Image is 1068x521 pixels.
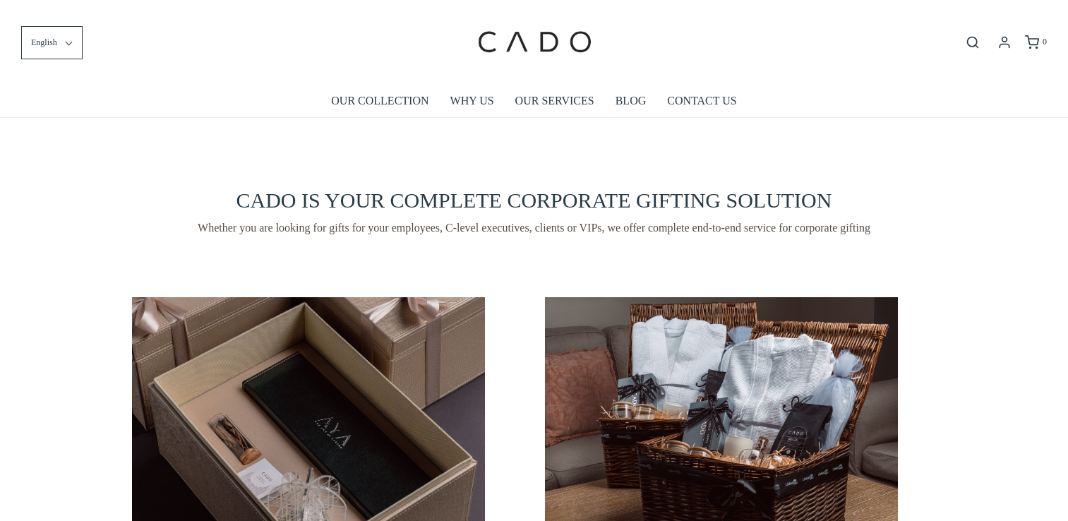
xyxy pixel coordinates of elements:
img: cadogifting [474,11,594,74]
button: English [21,26,83,59]
span: Whether you are looking for gifts for your employees, C-level executives, clients or VIPs, we off... [132,220,937,236]
a: OUR COLLECTION [331,85,428,117]
span: English [31,36,57,49]
a: BLOG [616,85,647,117]
button: Open search bar [960,35,985,50]
a: 0 [1024,35,1047,49]
a: OUR SERVICES [515,85,594,117]
a: CONTACT US [667,85,736,117]
span: CADO IS YOUR COMPLETE CORPORATE GIFTING SOLUTION [236,188,832,212]
a: WHY US [450,85,494,117]
span: 0 [1043,37,1047,47]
